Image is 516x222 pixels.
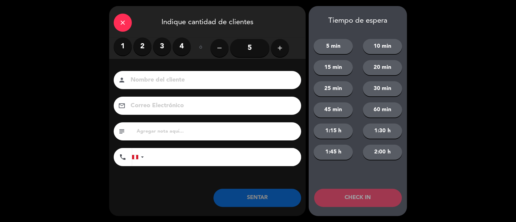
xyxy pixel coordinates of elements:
[313,145,353,160] button: 1:45 h
[313,124,353,139] button: 1:15 h
[130,101,293,111] input: Correo Electrónico
[118,76,125,84] i: person
[313,60,353,75] button: 15 min
[313,39,353,54] button: 5 min
[136,127,297,136] input: Agregar nota aquí...
[363,81,402,96] button: 30 min
[132,148,146,166] div: Peru (Perú): +51
[173,37,191,56] label: 4
[276,44,284,52] i: add
[118,128,125,135] i: subject
[153,37,171,56] label: 3
[313,81,353,96] button: 25 min
[314,189,402,207] button: CHECK IN
[130,75,293,85] input: Nombre del cliente
[119,19,126,26] i: close
[114,37,132,56] label: 1
[210,39,229,57] button: remove
[309,17,407,25] div: Tiempo de espera
[213,189,301,207] button: SENTAR
[119,153,126,161] i: phone
[118,102,125,109] i: email
[363,124,402,139] button: 1:30 h
[363,39,402,54] button: 10 min
[109,6,306,37] div: Indique cantidad de clientes
[191,37,210,59] div: ó
[271,39,289,57] button: add
[313,102,353,117] button: 45 min
[216,44,223,52] i: remove
[363,145,402,160] button: 2:00 h
[363,60,402,75] button: 20 min
[363,102,402,117] button: 60 min
[133,37,151,56] label: 2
